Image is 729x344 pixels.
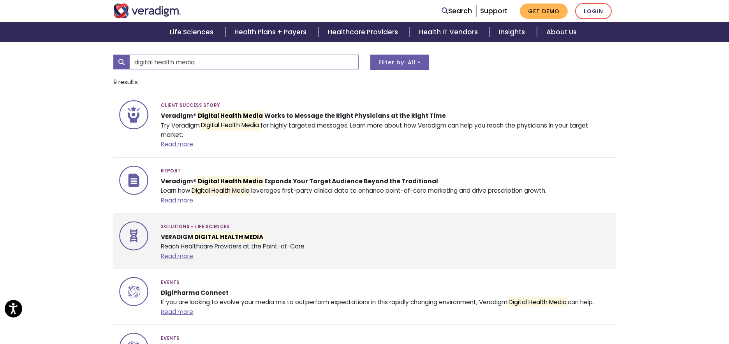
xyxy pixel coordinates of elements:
[161,221,229,232] span: Solutions - Life Sciences
[161,333,179,344] span: Events
[113,73,616,92] li: 9 results
[197,176,264,186] mark: Digital Health Media
[161,140,193,148] a: Read more
[520,4,568,19] a: Get Demo
[119,277,148,306] img: icon-search-all.svg
[319,22,410,42] a: Healthcare Providers
[161,289,229,297] strong: DigiPharma Connect
[537,22,586,42] a: About Us
[370,55,429,70] button: Filter by: All
[119,221,148,250] img: icon-search-segment-lifescience.svg
[129,55,359,69] input: Search
[161,308,193,316] a: Read more
[160,22,225,42] a: Life Sciences
[155,165,616,205] div: Learn how leverages first-party clinical data to enhance point-of-care marketing and drive prescr...
[200,120,260,130] mark: Digital Health Media
[155,277,616,317] div: If you are looking to evolve your media mix to outperform expectations in this rapidly changing e...
[161,100,220,111] span: Client Success Story
[410,22,490,42] a: Health IT Vendors
[442,6,472,16] a: Search
[507,297,568,307] mark: Digital Health Media
[155,100,616,149] div: Try Veradigm for highly targeted messages. Learn more about how Veradigm can help you reach the p...
[490,22,537,42] a: Insights
[119,165,148,195] img: icon-search-insights-reports.svg
[119,100,148,129] img: icon-search-insights-client-success-story.svg
[113,4,181,18] img: Veradigm logo
[161,165,181,177] span: Report
[161,277,179,288] span: Events
[190,185,251,196] mark: Digital Health Media
[575,3,612,19] a: Login
[161,110,446,121] strong: Veradigm® Works to Message the Right Physicians at the Right Time
[161,252,193,260] a: Read more
[197,110,264,121] mark: Digital Health Media
[225,22,319,42] a: Health Plans + Payers
[480,6,507,16] a: Support
[155,221,616,261] div: Reach Healthcare Providers at the Point-of-Care
[161,176,438,186] strong: Veradigm® Expands Your Target Audience Beyond the Traditional
[161,196,193,204] a: Read more
[161,232,264,242] strong: VERADIGM
[193,232,264,242] mark: DIGITAL HEALTH MEDIA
